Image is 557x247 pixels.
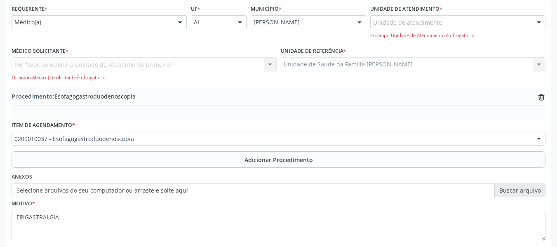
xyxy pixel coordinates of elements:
[370,32,545,39] div: O campo Unidade de Atendimento é obrigatório
[12,171,32,183] label: Anexos
[12,2,47,15] label: Requerente
[12,151,545,168] button: Adicionar Procedimento
[373,18,442,27] span: Unidade de atendimento
[281,45,346,58] label: Unidade de referência
[12,119,75,132] label: Item de agendamento
[244,155,313,164] span: Adicionar Procedimento
[194,18,230,26] span: AL
[254,18,349,26] span: [PERSON_NAME]
[14,18,170,26] span: Médico(a)
[12,92,54,100] span: Procedimento:
[12,74,277,81] div: O campo Médico(a) solicitante é obrigatório
[12,197,35,210] label: Motivo
[14,135,529,143] span: 0209010037 - Esofagogastroduodenoscopia
[12,45,68,58] label: Médico Solicitante
[12,92,136,101] span: Esofagogastroduodenoscopia
[370,2,442,15] label: Unidade de atendimento
[251,2,282,15] label: Município
[191,2,200,15] label: UF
